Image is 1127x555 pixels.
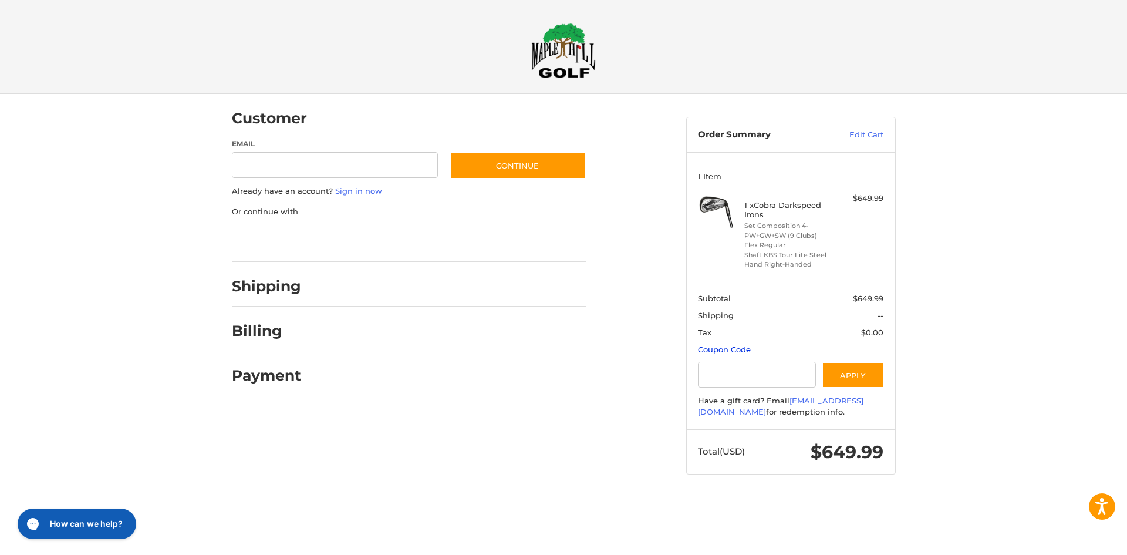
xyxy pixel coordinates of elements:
iframe: PayPal-venmo [427,229,515,250]
button: Apply [822,362,884,388]
h3: 1 Item [698,171,883,181]
span: $0.00 [861,328,883,337]
iframe: Google Customer Reviews [1030,523,1127,555]
span: Subtotal [698,294,731,303]
a: Coupon Code [698,345,751,354]
h2: Billing [232,322,301,340]
h3: Order Summary [698,129,824,141]
iframe: PayPal-paylater [328,229,416,250]
button: Continue [450,152,586,179]
li: Shaft KBS Tour Lite Steel [744,250,834,260]
img: Maple Hill Golf [531,23,596,78]
li: Set Composition 4-PW+GW+SW (9 Clubs) [744,221,834,240]
span: $649.99 [811,441,883,463]
a: Edit Cart [824,129,883,141]
div: $649.99 [837,193,883,204]
h2: Shipping [232,277,301,295]
span: Total (USD) [698,446,745,457]
input: Gift Certificate or Coupon Code [698,362,816,388]
h2: Customer [232,109,307,127]
span: -- [878,311,883,320]
h4: 1 x Cobra Darkspeed Irons [744,200,834,220]
iframe: PayPal-paypal [228,229,316,250]
li: Hand Right-Handed [744,260,834,270]
div: Have a gift card? Email for redemption info. [698,395,883,418]
span: $649.99 [853,294,883,303]
span: Shipping [698,311,734,320]
p: Already have an account? [232,186,586,197]
a: Sign in now [335,186,382,196]
iframe: Gorgias live chat messenger [12,504,140,543]
label: Email [232,139,438,149]
p: Or continue with [232,206,586,218]
span: Tax [698,328,711,337]
li: Flex Regular [744,240,834,250]
h2: Payment [232,366,301,385]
